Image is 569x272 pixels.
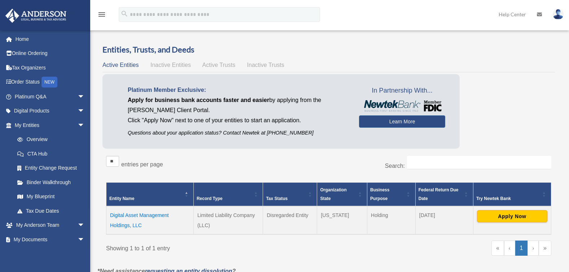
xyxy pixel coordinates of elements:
span: Entity Name [109,196,134,201]
span: arrow_drop_down [78,104,92,119]
span: In Partnership With... [359,85,445,97]
span: arrow_drop_down [78,218,92,233]
a: Entity Change Request [10,161,92,175]
p: Click "Apply Now" next to one of your entities to start an application. [128,115,348,126]
th: Organization State: Activate to sort [317,183,367,207]
h3: Entities, Trusts, and Deeds [102,44,555,55]
th: Try Newtek Bank : Activate to sort [473,183,551,207]
td: Disregarded Entity [263,206,317,234]
a: My Entitiesarrow_drop_down [5,118,92,132]
span: Active Entities [102,62,139,68]
div: Showing 1 to 1 of 1 entry [106,241,323,254]
img: User Pic [553,9,564,20]
a: Next [528,241,539,256]
a: Home [5,32,96,46]
p: Platinum Member Exclusive: [128,85,348,95]
th: Entity Name: Activate to invert sorting [106,183,194,207]
a: CTA Hub [10,146,92,161]
img: Anderson Advisors Platinum Portal [3,9,69,23]
a: Binder Walkthrough [10,175,92,190]
p: by applying from the [PERSON_NAME] Client Portal. [128,95,348,115]
td: Digital Asset Management Holdings, LLC [106,206,194,234]
span: arrow_drop_down [78,247,92,262]
span: arrow_drop_down [78,89,92,104]
div: NEW [41,77,57,88]
span: Apply for business bank accounts faster and easier [128,97,269,103]
th: Federal Return Due Date: Activate to sort [415,183,473,207]
span: Inactive Trusts [247,62,284,68]
p: Questions about your application status? Contact Newtek at [PHONE_NUMBER] [128,128,348,137]
a: Digital Productsarrow_drop_down [5,104,96,118]
a: Order StatusNEW [5,75,96,90]
span: Record Type [197,196,223,201]
span: arrow_drop_down [78,118,92,133]
a: Online Learningarrow_drop_down [5,247,96,261]
th: Record Type: Activate to sort [193,183,263,207]
a: Last [539,241,551,256]
a: 1 [515,241,528,256]
span: Inactive Entities [150,62,191,68]
label: entries per page [121,161,163,167]
i: menu [97,10,106,19]
td: [US_STATE] [317,206,367,234]
button: Apply Now [477,210,547,222]
th: Business Purpose: Activate to sort [367,183,416,207]
div: Try Newtek Bank [476,194,540,203]
a: My Blueprint [10,190,92,204]
td: Holding [367,206,416,234]
a: My Anderson Teamarrow_drop_down [5,218,96,233]
span: arrow_drop_down [78,232,92,247]
a: Tax Due Dates [10,204,92,218]
a: Learn More [359,115,445,128]
a: Platinum Q&Aarrow_drop_down [5,89,96,104]
span: Active Trusts [202,62,236,68]
a: First [491,241,504,256]
label: Search: [385,163,405,169]
span: Federal Return Due Date [419,187,459,201]
th: Tax Status: Activate to sort [263,183,317,207]
td: Limited Liability Company (LLC) [193,206,263,234]
a: Tax Organizers [5,60,96,75]
i: search [121,10,128,18]
img: NewtekBankLogoSM.png [363,100,442,112]
span: Tax Status [266,196,288,201]
a: Overview [10,132,88,147]
span: Business Purpose [370,187,389,201]
span: Organization State [320,187,346,201]
a: Previous [504,241,515,256]
td: [DATE] [415,206,473,234]
a: My Documentsarrow_drop_down [5,232,96,247]
a: menu [97,13,106,19]
a: Online Ordering [5,46,96,61]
